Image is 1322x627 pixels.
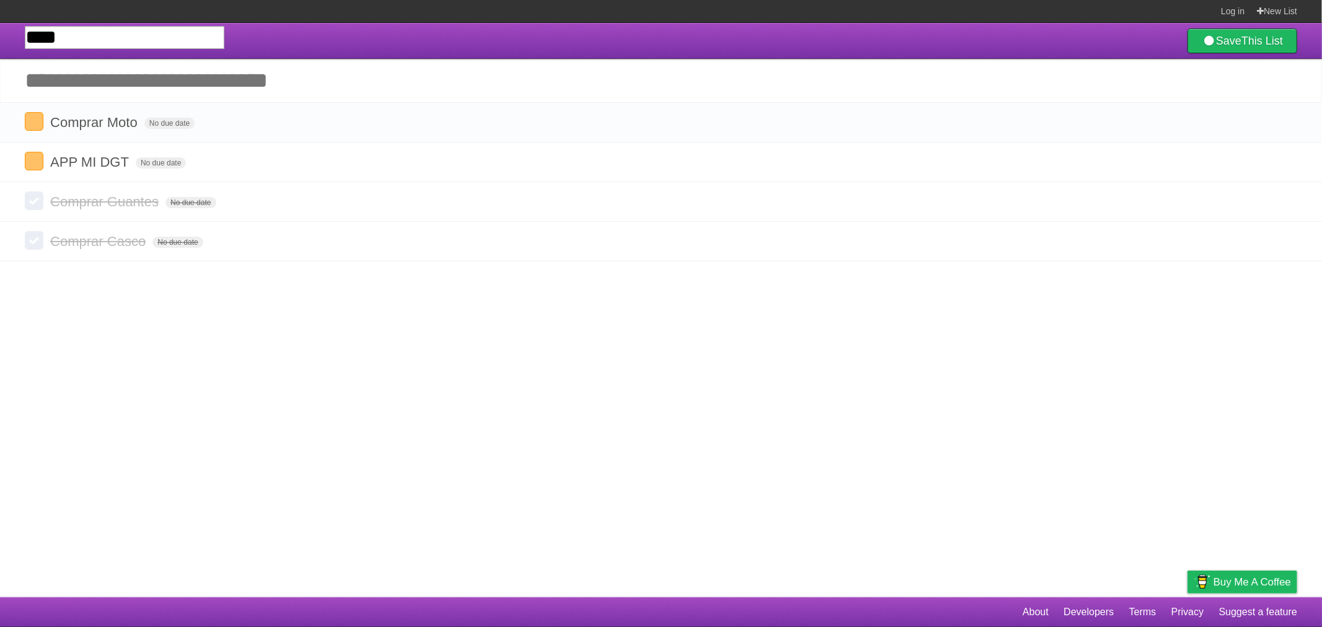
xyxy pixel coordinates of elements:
[25,152,43,170] label: Done
[152,237,203,248] span: No due date
[25,191,43,210] label: Done
[1194,571,1210,592] img: Buy me a coffee
[25,112,43,131] label: Done
[1129,600,1157,624] a: Terms
[136,157,186,169] span: No due date
[165,197,216,208] span: No due date
[50,234,149,249] span: Comprar Casco
[1188,28,1297,53] a: SaveThis List
[50,194,162,209] span: Comprar Guantes
[50,154,132,170] span: APP MI DGT
[1219,600,1297,624] a: Suggest a feature
[25,231,43,250] label: Done
[1171,600,1204,624] a: Privacy
[1241,35,1283,47] b: This List
[1064,600,1114,624] a: Developers
[1188,571,1297,594] a: Buy me a coffee
[50,115,141,130] span: Comprar Moto
[1214,571,1291,593] span: Buy me a coffee
[1023,600,1049,624] a: About
[144,118,195,129] span: No due date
